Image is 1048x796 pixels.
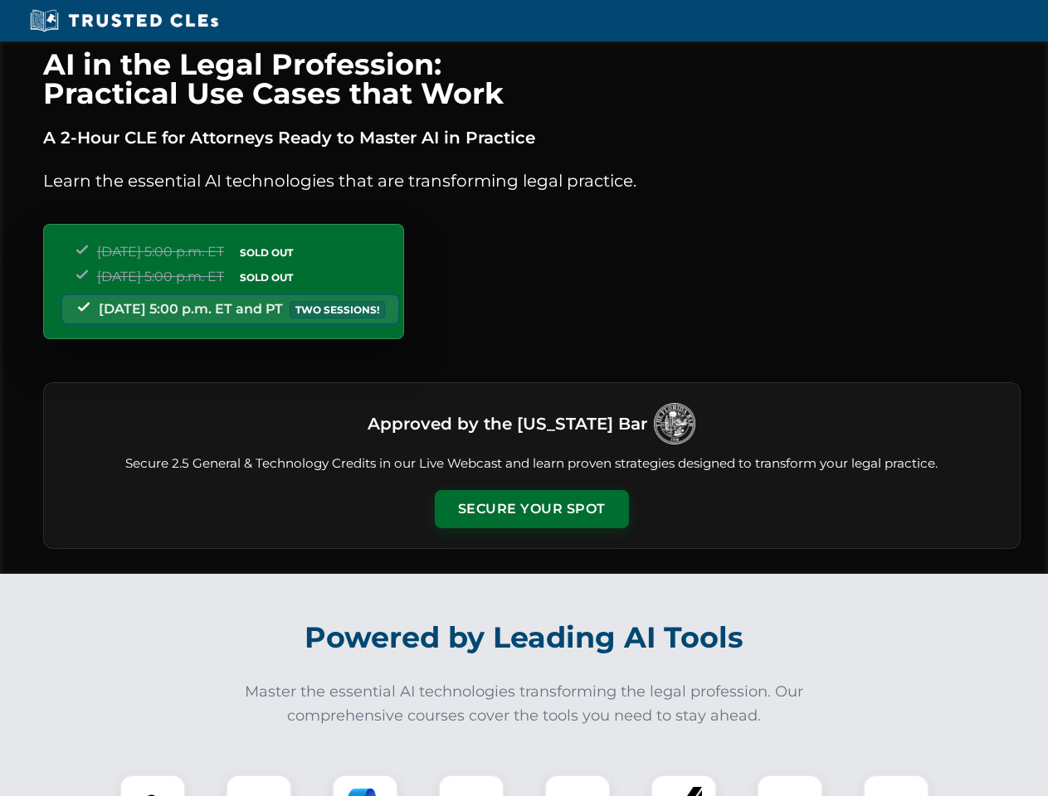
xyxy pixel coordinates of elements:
img: Trusted CLEs [25,8,223,33]
p: Learn the essential AI technologies that are transforming legal practice. [43,167,1021,194]
button: Secure Your Spot [435,490,629,528]
span: [DATE] 5:00 p.m. ET [97,244,224,260]
img: Logo [654,403,695,444]
p: Master the essential AI technologies transforming the legal profession. Our comprehensive courses... [234,680,815,728]
h3: Approved by the [US_STATE] Bar [368,409,647,439]
span: SOLD OUT [234,269,299,286]
p: A 2-Hour CLE for Attorneys Ready to Master AI in Practice [43,124,1021,151]
h2: Powered by Leading AI Tools [65,609,984,667]
span: SOLD OUT [234,244,299,261]
h1: AI in the Legal Profession: Practical Use Cases that Work [43,50,1021,108]
p: Secure 2.5 General & Technology Credits in our Live Webcast and learn proven strategies designed ... [64,454,1000,473]
span: [DATE] 5:00 p.m. ET [97,269,224,284]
